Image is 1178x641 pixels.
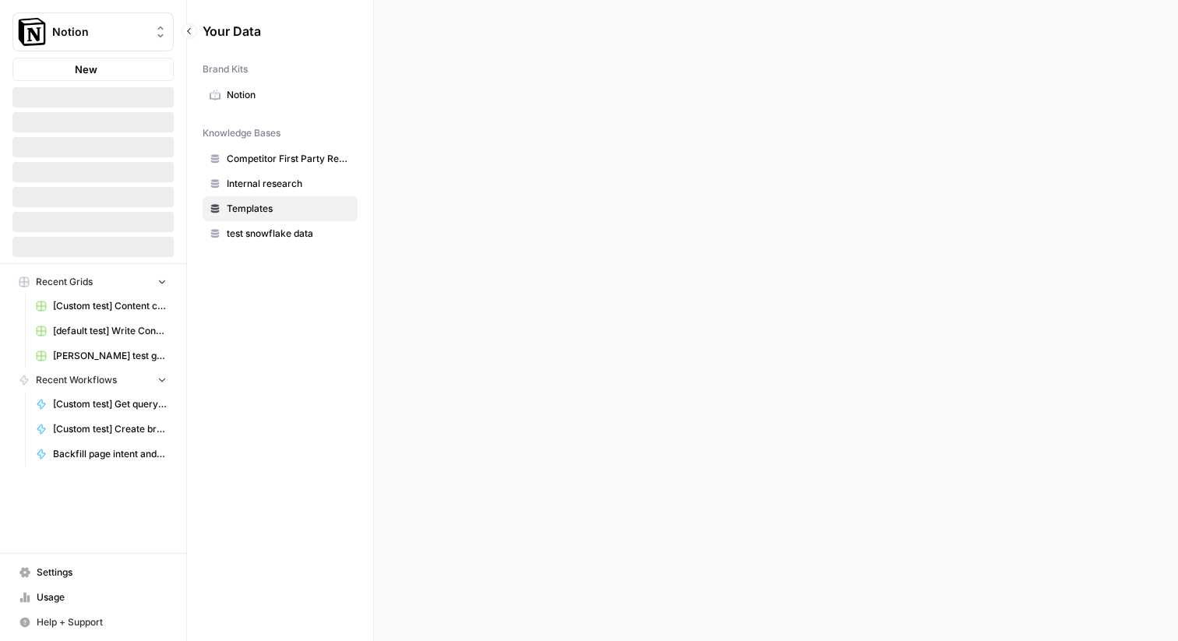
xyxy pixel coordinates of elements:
[53,447,167,461] span: Backfill page intent and keywords
[12,270,174,294] button: Recent Grids
[29,294,174,319] a: [Custom test] Content creation flow
[53,349,167,363] span: [PERSON_NAME] test grid
[203,62,248,76] span: Brand Kits
[53,422,167,436] span: [Custom test] Create briefs from query inputs
[12,560,174,585] a: Settings
[29,343,174,368] a: [PERSON_NAME] test grid
[37,590,167,604] span: Usage
[203,196,358,221] a: Templates
[203,171,358,196] a: Internal research
[18,18,46,46] img: Notion Logo
[203,83,358,107] a: Notion
[53,397,167,411] span: [Custom test] Get query fanout from topic
[12,58,174,81] button: New
[37,565,167,579] span: Settings
[29,442,174,467] a: Backfill page intent and keywords
[75,62,97,77] span: New
[53,299,167,313] span: [Custom test] Content creation flow
[29,319,174,343] a: [default test] Write Content Briefs
[12,585,174,610] a: Usage
[29,392,174,417] a: [Custom test] Get query fanout from topic
[203,22,339,41] span: Your Data
[52,24,146,40] span: Notion
[36,275,93,289] span: Recent Grids
[203,126,280,140] span: Knowledge Bases
[12,610,174,635] button: Help + Support
[29,417,174,442] a: [Custom test] Create briefs from query inputs
[53,324,167,338] span: [default test] Write Content Briefs
[203,221,358,246] a: test snowflake data
[12,368,174,392] button: Recent Workflows
[227,202,351,216] span: Templates
[12,12,174,51] button: Workspace: Notion
[227,88,351,102] span: Notion
[227,152,351,166] span: Competitor First Party Research
[36,373,117,387] span: Recent Workflows
[227,227,351,241] span: test snowflake data
[227,177,351,191] span: Internal research
[37,615,167,629] span: Help + Support
[203,146,358,171] a: Competitor First Party Research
